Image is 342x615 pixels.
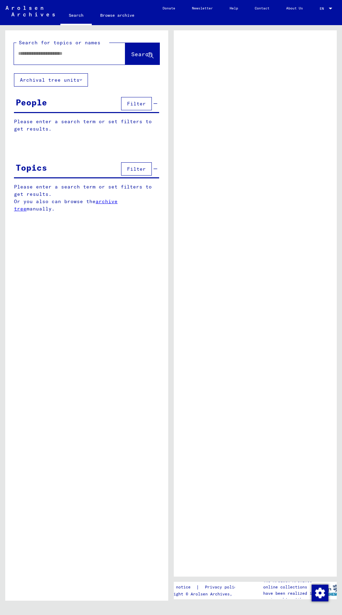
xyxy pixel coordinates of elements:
[60,7,92,25] a: Search
[121,97,152,110] button: Filter
[14,198,118,212] a: archive tree
[199,584,247,591] a: Privacy policy
[16,96,47,109] div: People
[92,7,143,24] a: Browse archive
[125,43,159,65] button: Search
[263,578,317,590] p: The Arolsen Archives online collections
[161,584,196,591] a: Legal notice
[14,73,88,87] button: Archival tree units
[161,591,247,597] p: Copyright © Arolsen Archives, 2021
[312,585,328,601] img: Change consent
[161,584,247,591] div: |
[263,590,317,603] p: have been realized in partnership with
[6,6,55,16] img: Arolsen_neg.svg
[320,7,327,10] span: EN
[16,161,47,174] div: Topics
[127,166,146,172] span: Filter
[121,162,152,176] button: Filter
[127,101,146,107] span: Filter
[14,183,159,213] p: Please enter a search term or set filters to get results. Or you also can browse the manually.
[131,51,152,58] span: Search
[14,118,159,133] p: Please enter a search term or set filters to get results.
[311,584,328,601] div: Change consent
[19,39,101,46] mat-label: Search for topics or names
